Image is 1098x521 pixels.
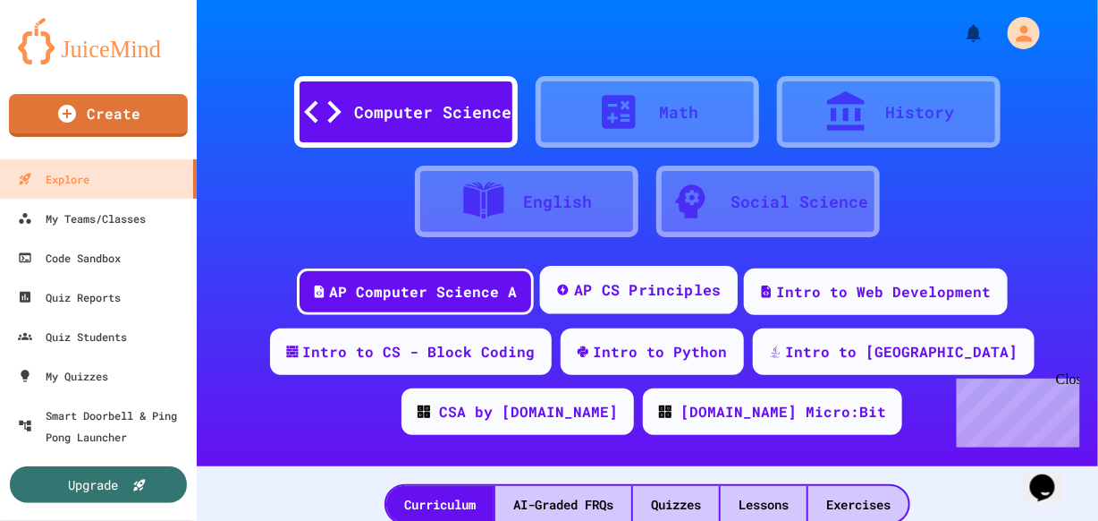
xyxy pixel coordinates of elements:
[659,406,671,418] img: CODE_logo_RGB.png
[18,247,121,269] div: Code Sandbox
[354,100,511,124] div: Computer Science
[18,18,179,64] img: logo-orange.svg
[439,401,618,423] div: CSA by [DOMAIN_NAME]
[731,190,868,214] div: Social Science
[680,401,886,423] div: [DOMAIN_NAME] Micro:Bit
[18,405,190,448] div: Smart Doorbell & Ping Pong Launcher
[886,100,955,124] div: History
[18,326,127,347] div: Quiz Students
[989,13,1044,54] div: My Account
[18,168,89,190] div: Explore
[1023,449,1080,503] iframe: chat widget
[786,341,1018,363] div: Intro to [GEOGRAPHIC_DATA]
[573,279,721,302] div: AP CS Principles
[7,7,123,114] div: Chat with us now!Close
[930,18,989,48] div: My Notifications
[524,190,593,214] div: English
[9,94,188,137] a: Create
[330,281,518,303] div: AP Computer Science A
[950,372,1080,448] iframe: chat widget
[418,406,430,418] img: CODE_logo_RGB.png
[777,281,992,303] div: Intro to Web Development
[659,100,698,124] div: Math
[594,341,728,363] div: Intro to Python
[69,475,119,494] div: Upgrade
[303,341,536,363] div: Intro to CS - Block Coding
[18,208,146,229] div: My Teams/Classes
[18,286,121,308] div: Quiz Reports
[18,365,108,387] div: My Quizzes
